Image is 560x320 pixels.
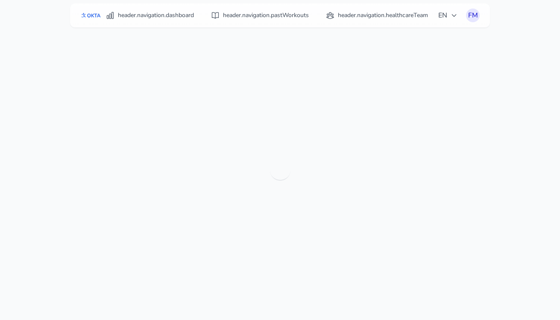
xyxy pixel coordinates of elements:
[433,7,463,24] button: EN
[206,8,314,23] a: header.navigation.pastWorkouts
[466,9,480,22] button: FM
[321,8,433,23] a: header.navigation.healthcareTeam
[80,12,101,19] img: OKTA logo
[438,10,457,21] span: EN
[101,8,199,23] a: header.navigation.dashboard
